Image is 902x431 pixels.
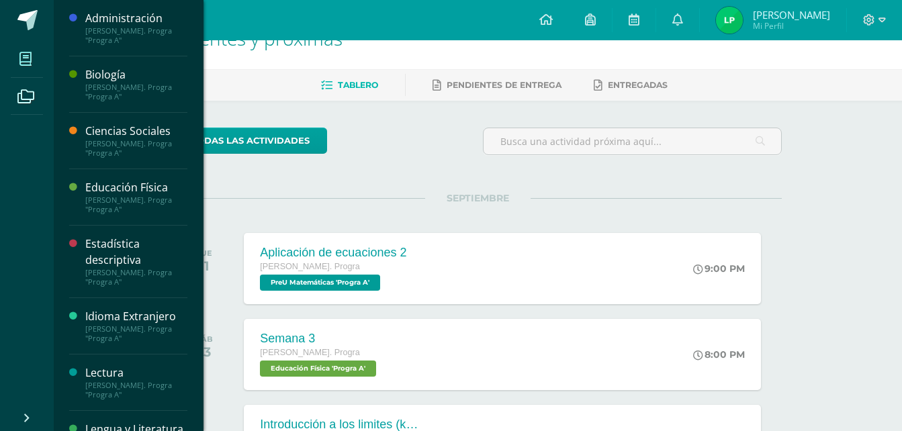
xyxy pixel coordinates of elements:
a: todas las Actividades [174,128,327,154]
div: [PERSON_NAME]. Progra "Progra A" [85,324,187,343]
span: [PERSON_NAME]. Progra [260,348,359,357]
div: [PERSON_NAME]. Progra "Progra A" [85,381,187,399]
div: JUE [197,248,212,258]
div: Estadística descriptiva [85,236,187,267]
div: [PERSON_NAME]. Progra "Progra A" [85,268,187,287]
a: Biología[PERSON_NAME]. Progra "Progra A" [85,67,187,101]
div: SÁB [196,334,213,344]
span: Entregadas [608,80,668,90]
input: Busca una actividad próxima aquí... [484,128,781,154]
div: Semana 3 [260,332,379,346]
div: Biología [85,67,187,83]
div: 8:00 PM [693,348,745,361]
a: Tablero [321,75,378,96]
span: [PERSON_NAME] [753,8,830,21]
span: [PERSON_NAME]. Progra [260,262,359,271]
span: Pendientes de entrega [447,80,561,90]
div: 13 [196,344,213,360]
div: [PERSON_NAME]. Progra "Progra A" [85,139,187,158]
span: SEPTIEMBRE [425,192,531,204]
a: Educación Física[PERSON_NAME]. Progra "Progra A" [85,180,187,214]
div: Educación Física [85,180,187,195]
div: Lectura [85,365,187,381]
a: Lectura[PERSON_NAME]. Progra "Progra A" [85,365,187,399]
a: Estadística descriptiva[PERSON_NAME]. Progra "Progra A" [85,236,187,286]
span: PreU Matemáticas 'Progra A' [260,275,380,291]
div: [PERSON_NAME]. Progra "Progra A" [85,195,187,214]
div: 9:00 PM [693,262,745,275]
div: Administración [85,11,187,26]
div: [PERSON_NAME]. Progra "Progra A" [85,83,187,101]
a: Idioma Extranjero[PERSON_NAME]. Progra "Progra A" [85,309,187,343]
div: Idioma Extranjero [85,309,187,324]
a: Entregadas [594,75,668,96]
a: Pendientes de entrega [433,75,561,96]
span: Educación Física 'Progra A' [260,361,376,377]
div: Ciencias Sociales [85,124,187,139]
span: Mi Perfil [753,20,830,32]
div: 11 [197,258,212,274]
span: Tablero [338,80,378,90]
a: Administración[PERSON_NAME]. Progra "Progra A" [85,11,187,45]
div: [PERSON_NAME]. Progra "Progra A" [85,26,187,45]
div: Aplicación de ecuaciones 2 [260,246,406,260]
img: 5bd285644e8b6dbc372e40adaaf14996.png [716,7,743,34]
a: Ciencias Sociales[PERSON_NAME]. Progra "Progra A" [85,124,187,158]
